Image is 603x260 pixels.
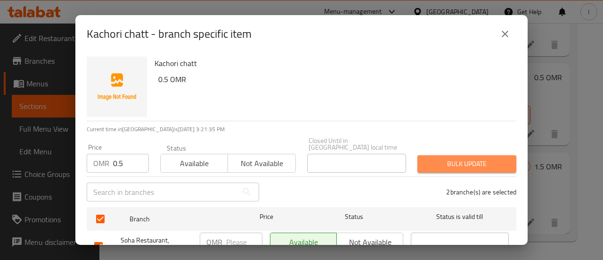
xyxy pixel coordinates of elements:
[232,157,292,170] span: Not available
[228,154,295,173] button: Not available
[121,235,192,258] span: Soha Restaurant, [GEOGRAPHIC_DATA]
[226,233,262,252] input: Please enter price
[425,158,509,170] span: Bulk update
[87,183,237,201] input: Search in branches
[336,233,403,252] button: Not available
[160,154,228,173] button: Available
[305,211,403,223] span: Status
[130,213,228,225] span: Branch
[417,155,516,173] button: Bulk update
[270,233,337,252] button: Available
[411,211,509,223] span: Status is valid till
[87,57,147,117] img: Kachori chatt
[494,23,516,45] button: close
[87,26,252,42] h2: Kachori chatt - branch specific item
[446,187,516,197] p: 2 branche(s) are selected
[87,125,516,134] p: Current time in [GEOGRAPHIC_DATA] is [DATE] 3:21:35 PM
[113,154,149,173] input: Please enter price
[274,235,333,249] span: Available
[235,211,298,223] span: Price
[158,73,509,86] h6: 0.5 OMR
[206,236,222,248] p: OMR
[155,57,509,70] h6: Kachori chatt
[93,158,109,169] p: OMR
[341,235,399,249] span: Not available
[164,157,224,170] span: Available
